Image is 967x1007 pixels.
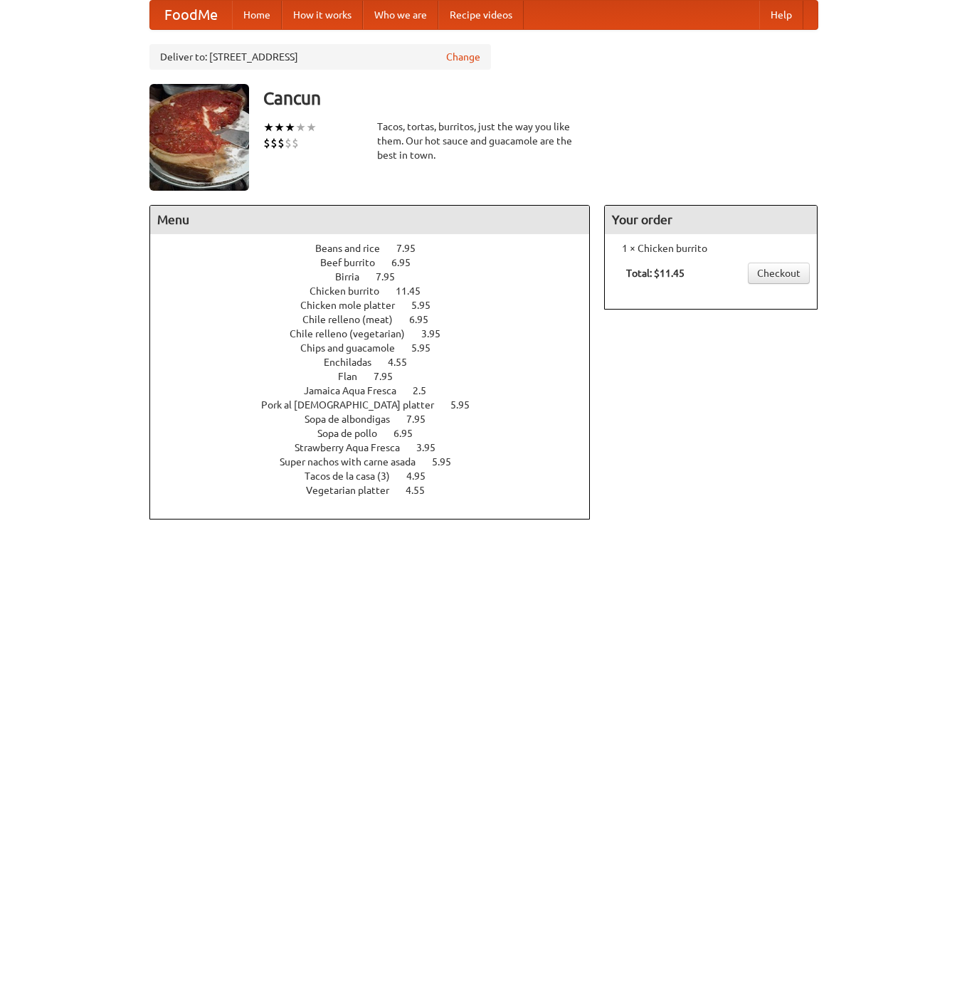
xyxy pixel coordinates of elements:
a: Home [232,1,282,29]
a: Help [759,1,803,29]
span: 3.95 [416,442,450,453]
li: $ [270,135,278,151]
span: Enchiladas [324,357,386,368]
a: Pork al [DEMOGRAPHIC_DATA] platter 5.95 [261,399,496,411]
li: $ [278,135,285,151]
a: Checkout [748,263,810,284]
span: 4.55 [406,485,439,496]
span: 6.95 [391,257,425,268]
span: 7.95 [374,371,407,382]
a: Jamaica Aqua Fresca 2.5 [304,385,453,396]
span: Tacos de la casa (3) [305,470,404,482]
span: Birria [335,271,374,283]
a: Beef burrito 6.95 [320,257,437,268]
a: Chile relleno (vegetarian) 3.95 [290,328,467,339]
img: angular.jpg [149,84,249,191]
span: 5.95 [432,456,465,468]
span: 6.95 [393,428,427,439]
li: ★ [285,120,295,135]
span: Beef burrito [320,257,389,268]
span: Chips and guacamole [300,342,409,354]
span: 6.95 [409,314,443,325]
li: $ [292,135,299,151]
li: ★ [306,120,317,135]
span: Chile relleno (meat) [302,314,407,325]
a: Chips and guacamole 5.95 [300,342,457,354]
div: Tacos, tortas, burritos, just the way you like them. Our hot sauce and guacamole are the best in ... [377,120,591,162]
h4: Menu [150,206,590,234]
a: Strawberry Aqua Fresca 3.95 [295,442,462,453]
span: Pork al [DEMOGRAPHIC_DATA] platter [261,399,448,411]
span: Sopa de albondigas [305,413,404,425]
span: 5.95 [450,399,484,411]
span: Chicken burrito [310,285,393,297]
span: 2.5 [413,385,440,396]
span: 7.95 [396,243,430,254]
span: Jamaica Aqua Fresca [304,385,411,396]
a: FoodMe [150,1,232,29]
a: Super nachos with carne asada 5.95 [280,456,477,468]
span: Chile relleno (vegetarian) [290,328,419,339]
span: Beans and rice [315,243,394,254]
a: Who we are [363,1,438,29]
h4: Your order [605,206,817,234]
a: Enchiladas 4.55 [324,357,433,368]
h3: Cancun [263,84,818,112]
span: Super nachos with carne asada [280,456,430,468]
span: 7.95 [406,413,440,425]
div: Deliver to: [STREET_ADDRESS] [149,44,491,70]
span: Strawberry Aqua Fresca [295,442,414,453]
li: ★ [274,120,285,135]
a: Recipe videos [438,1,524,29]
a: Sopa de albondigas 7.95 [305,413,452,425]
span: Sopa de pollo [317,428,391,439]
span: 7.95 [376,271,409,283]
li: ★ [263,120,274,135]
span: 4.95 [406,470,440,482]
span: 11.45 [396,285,435,297]
span: 5.95 [411,300,445,311]
a: How it works [282,1,363,29]
li: 1 × Chicken burrito [612,241,810,255]
li: $ [263,135,270,151]
li: $ [285,135,292,151]
li: ★ [295,120,306,135]
a: Tacos de la casa (3) 4.95 [305,470,452,482]
a: Birria 7.95 [335,271,421,283]
a: Flan 7.95 [338,371,419,382]
span: Flan [338,371,371,382]
a: Chicken mole platter 5.95 [300,300,457,311]
span: Chicken mole platter [300,300,409,311]
a: Chicken burrito 11.45 [310,285,447,297]
a: Chile relleno (meat) 6.95 [302,314,455,325]
b: Total: $11.45 [626,268,685,279]
a: Sopa de pollo 6.95 [317,428,439,439]
span: 4.55 [388,357,421,368]
span: 5.95 [411,342,445,354]
a: Change [446,50,480,64]
span: Vegetarian platter [306,485,403,496]
a: Vegetarian platter 4.55 [306,485,451,496]
span: 3.95 [421,328,455,339]
a: Beans and rice 7.95 [315,243,442,254]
